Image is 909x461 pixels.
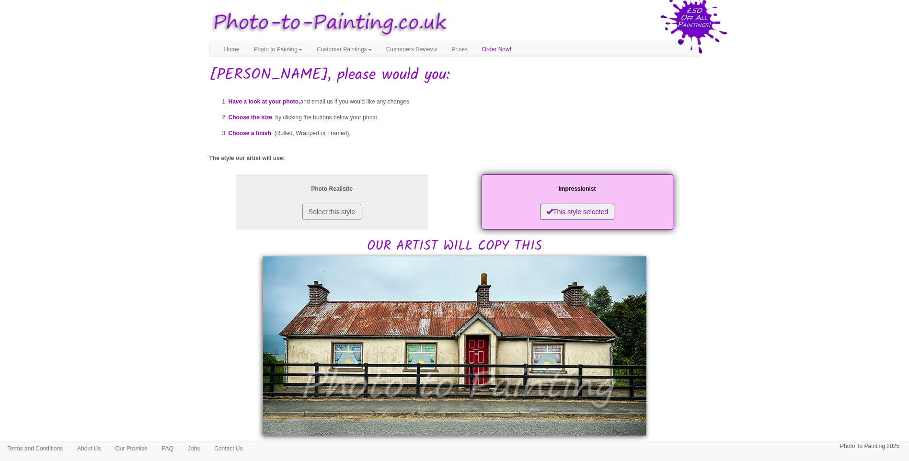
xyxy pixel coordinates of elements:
[540,204,614,220] button: This style selected
[229,98,300,105] span: Have a look at your photo,
[229,114,272,121] span: Choose the size
[209,67,700,83] h1: [PERSON_NAME], please would you:
[246,184,418,194] p: Photo Realistic
[205,5,450,42] img: Photo to Painting
[840,441,899,451] p: Photo To Painting 2025
[229,110,700,126] li: , by clicking the buttons below your photo.
[209,172,700,254] h2: OUR ARTIST WILL COPY THIS
[310,42,379,57] a: Customer Paintings
[229,130,271,137] span: Choose a finish
[108,441,154,456] a: Our Promise
[247,42,310,57] a: Photo to Painting
[475,42,518,57] a: Order Now!
[229,126,700,141] li: , (Rolled, Wrapped or Framed).
[263,256,646,436] img: Jenny, please would you:
[379,42,445,57] a: Customers Reviews
[181,441,207,456] a: Jobs
[209,154,285,162] label: The style our artist will use:
[229,94,700,110] li: and email us if you would like any changes.
[444,42,474,57] a: Prices
[491,184,664,194] p: Impressionist
[155,441,181,456] a: FAQ
[302,204,361,220] button: Select this style
[217,42,247,57] a: Home
[70,441,108,456] a: About Us
[207,441,250,456] a: Contact Us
